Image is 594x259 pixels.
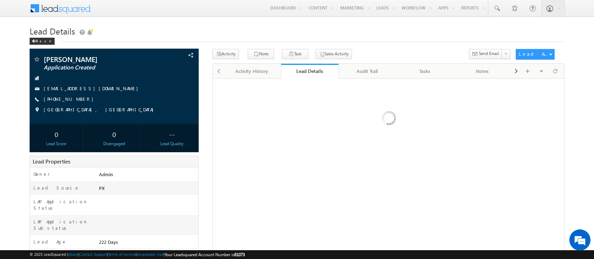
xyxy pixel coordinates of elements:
[316,49,352,59] button: Sales Activity
[147,141,197,147] div: Lead Quality
[396,64,454,79] a: Tasks
[79,252,107,257] a: Contact Support
[68,252,78,257] a: About
[212,49,239,59] button: Activity
[31,141,81,147] div: Lead Score
[234,252,245,257] span: 61073
[89,128,139,141] div: 0
[89,141,139,147] div: Disengaged
[286,68,334,74] div: Lead Details
[44,64,149,71] span: Application Created
[31,128,81,141] div: 0
[282,49,308,59] button: Task
[30,38,55,45] div: Back
[229,67,275,75] div: Activity History
[33,171,50,177] label: Owner
[454,64,512,79] a: Notes
[33,218,91,231] label: LAP Application Substatus
[99,171,113,177] span: Admin
[281,64,339,79] a: Lead Details
[165,252,245,257] span: Your Leadsquared Account Number is
[352,83,425,156] img: Loading...
[223,64,281,79] a: Activity History
[402,67,448,75] div: Tasks
[469,49,502,59] button: Send Email
[97,239,198,248] div: 222 Days
[137,252,163,257] a: Acceptable Use
[33,198,91,211] label: LAP Application Status
[33,239,67,245] label: Lead Age
[30,25,75,37] span: Lead Details
[33,158,70,165] span: Lead Properties
[30,251,245,258] span: © 2025 LeadSquared | | | | |
[147,128,197,141] div: --
[33,185,80,191] label: Lead Source
[108,252,136,257] a: Terms of Service
[44,85,142,91] a: [EMAIL_ADDRESS][DOMAIN_NAME]
[516,49,555,60] button: Lead Actions
[44,56,149,63] span: [PERSON_NAME]
[459,67,505,75] div: Notes
[339,64,396,79] a: Audit Trail
[519,51,549,57] div: Lead Actions
[97,185,198,195] div: PX
[479,50,499,57] span: Send Email
[44,106,157,113] span: [GEOGRAPHIC_DATA], [GEOGRAPHIC_DATA]
[248,49,274,59] button: Note
[344,67,390,75] div: Audit Trail
[44,96,97,103] span: [PHONE_NUMBER]
[30,37,58,43] a: Back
